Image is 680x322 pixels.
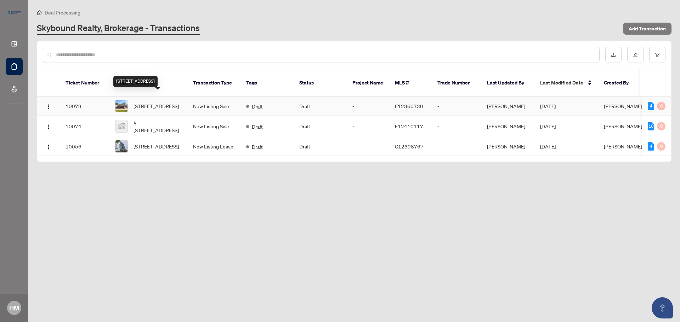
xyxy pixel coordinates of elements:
td: - [432,137,481,156]
span: Draft [252,123,263,130]
span: C12398767 [395,143,424,150]
td: [PERSON_NAME] [481,137,534,156]
button: Logo [43,100,54,112]
td: - [432,116,481,137]
div: 4 [648,142,654,151]
td: - [347,137,389,156]
img: thumbnail-img [115,140,127,152]
td: [PERSON_NAME] [481,97,534,116]
img: thumbnail-img [115,100,127,112]
button: edit [627,47,644,63]
td: - [347,116,389,137]
span: Draft [252,103,263,110]
button: filter [649,47,665,63]
th: Tags [240,69,294,97]
span: E12410117 [395,123,423,129]
button: Add Transaction [623,23,671,35]
span: E12360730 [395,103,423,109]
span: [DATE] [540,103,556,109]
td: [PERSON_NAME] [481,116,534,137]
span: [PERSON_NAME] [604,123,642,129]
div: [STREET_ADDRESS] [113,76,158,87]
div: 0 [657,122,665,130]
button: download [605,47,622,63]
span: filter [655,52,660,57]
th: Last Updated By [481,69,534,97]
th: Project Name [347,69,389,97]
span: [STREET_ADDRESS] [134,102,179,110]
img: logo [6,9,23,16]
a: Skybound Realty, Brokerage - Transactions [37,22,200,35]
span: [DATE] [540,123,556,129]
td: Draft [294,97,347,116]
th: Trade Number [432,69,481,97]
td: 10079 [60,97,109,116]
span: [PERSON_NAME] [604,103,642,109]
span: home [37,10,42,15]
td: New Listing Sale [187,97,240,116]
th: Property Address [109,69,187,97]
td: New Listing Sale [187,116,240,137]
span: HM [9,303,19,313]
span: download [611,52,616,57]
span: [DATE] [540,143,556,150]
th: Created By [598,69,641,97]
span: [PERSON_NAME] [604,143,642,150]
td: - [347,97,389,116]
img: Logo [46,124,51,130]
td: Draft [294,137,347,156]
span: Deal Processing [45,10,80,16]
span: Last Modified Date [540,79,583,87]
img: Logo [46,144,51,150]
span: [STREET_ADDRESS] [134,142,179,150]
div: 4 [648,102,654,110]
span: # [STREET_ADDRESS] [134,118,182,134]
td: Draft [294,116,347,137]
div: 0 [657,102,665,110]
button: Logo [43,121,54,132]
span: edit [633,52,638,57]
th: Status [294,69,347,97]
span: Add Transaction [629,23,666,34]
th: Last Modified Date [534,69,598,97]
div: 0 [657,142,665,151]
img: thumbnail-img [115,120,127,132]
td: 10074 [60,116,109,137]
td: - [432,97,481,116]
img: Logo [46,104,51,110]
td: New Listing Lease [187,137,240,156]
button: Open asap [652,297,673,318]
th: MLS # [389,69,432,97]
th: Transaction Type [187,69,240,97]
td: 10056 [60,137,109,156]
th: Ticket Number [60,69,109,97]
button: Logo [43,141,54,152]
div: 10 [648,122,654,130]
span: Draft [252,143,263,151]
